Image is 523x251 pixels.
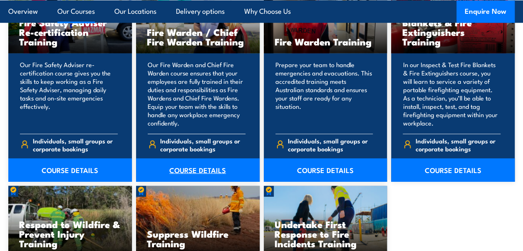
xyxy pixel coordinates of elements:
[148,60,245,127] p: Our Fire Warden and Chief Fire Warden course ensures that your employees are fully trained in the...
[20,60,118,127] p: Our Fire Safety Adviser re-certification course gives you the skills to keep working as a Fire Sa...
[147,27,249,46] h3: Fire Warden / Chief Fire Warden Training
[33,137,118,153] span: Individuals, small groups or corporate bookings
[19,219,121,248] h3: Respond to Wildfire & Prevent Injury Training
[19,18,121,46] h3: Fire Safety Adviser Re-certification Training
[416,137,501,153] span: Individuals, small groups or corporate bookings
[264,158,387,182] a: COURSE DETAILS
[402,8,504,46] h3: Inspect & Test Fire Blankets & Fire Extinguishers Training
[275,60,373,127] p: Prepare your team to handle emergencies and evacuations. This accredited training meets Australia...
[275,37,377,46] h3: Fire Warden Training
[160,137,245,153] span: Individuals, small groups or corporate bookings
[136,158,260,182] a: COURSE DETAILS
[391,158,515,182] a: COURSE DETAILS
[288,137,373,153] span: Individuals, small groups or corporate bookings
[275,219,377,248] h3: Undertake First Response to Fire Incidents Training
[8,158,132,182] a: COURSE DETAILS
[147,229,249,248] h3: Suppress Wildfire Training
[403,60,501,127] p: In our Inspect & Test Fire Blankets & Fire Extinguishers course, you will learn to service a vari...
